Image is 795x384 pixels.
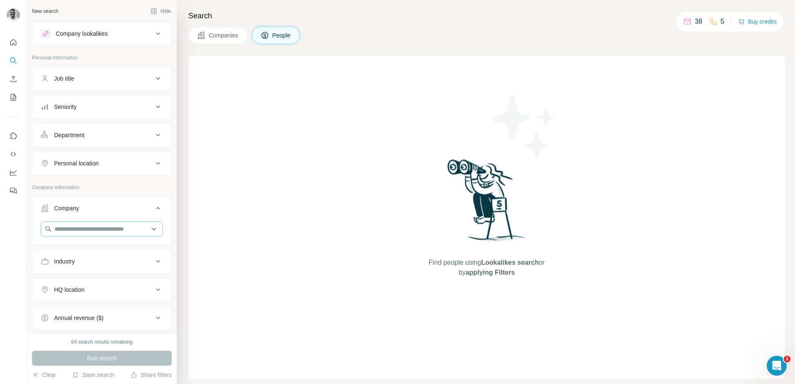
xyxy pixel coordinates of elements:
p: 5 [721,17,724,27]
span: Companies [209,31,239,39]
button: Use Surfe on LinkedIn [7,128,20,143]
iframe: Intercom live chat [767,356,787,376]
img: Surfe Illustration - Stars [487,89,562,164]
span: People [272,31,291,39]
span: 1 [784,356,790,362]
button: Department [32,125,171,145]
button: Company lookalikes [32,24,171,44]
button: Seniority [32,97,171,117]
button: Industry [32,251,171,271]
button: Save search [72,371,114,379]
button: Feedback [7,183,20,198]
button: Search [7,53,20,68]
button: Dashboard [7,165,20,180]
p: 38 [695,17,702,27]
button: Annual revenue ($) [32,308,171,328]
button: Company [32,198,171,222]
h4: Search [188,10,785,22]
button: Hide [145,5,177,17]
button: Quick start [7,35,20,50]
div: Seniority [54,103,77,111]
div: Company lookalikes [56,30,108,38]
div: Industry [54,257,75,266]
div: HQ location [54,286,84,294]
button: Enrich CSV [7,71,20,86]
button: HQ location [32,280,171,300]
p: Company information [32,184,172,191]
button: Personal location [32,153,171,173]
button: Clear [32,371,56,379]
div: Company [54,204,79,212]
button: Share filters [131,371,172,379]
button: Job title [32,69,171,89]
div: Job title [54,74,74,83]
div: New search [32,7,58,15]
span: Lookalikes search [481,259,539,266]
img: Avatar [7,8,20,22]
button: Use Surfe API [7,147,20,162]
button: My lists [7,90,20,105]
span: applying Filters [466,269,515,276]
p: Personal information [32,54,172,62]
div: Personal location [54,159,99,167]
span: Find people using or by [420,258,553,278]
div: Annual revenue ($) [54,314,104,322]
div: 64 search results remaining [71,338,132,346]
button: Buy credits [738,16,777,27]
img: Surfe Illustration - Woman searching with binoculars [444,157,530,250]
div: Department [54,131,84,139]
